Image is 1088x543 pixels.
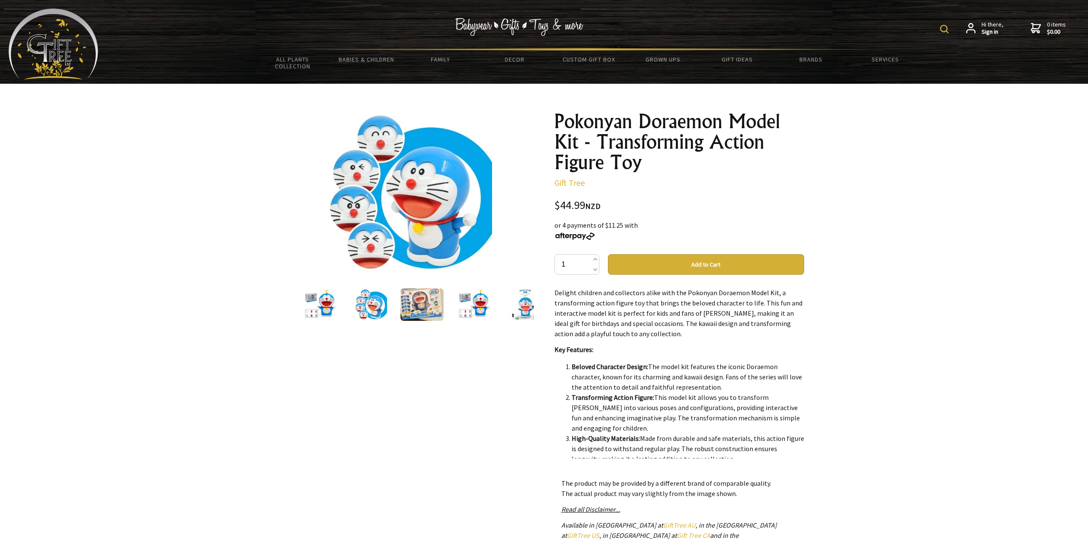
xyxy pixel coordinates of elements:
[554,200,804,211] div: $44.99
[700,50,774,68] a: Gift Ideas
[848,50,922,68] a: Services
[572,362,648,371] strong: Beloved Character Design:
[663,521,696,529] a: GiftTree AU
[252,288,284,321] img: Pokonyan Doraemon Model Kit - Transforming Action Figure Toy
[554,288,804,339] p: Delight children and collectors alike with the Pokonyan Doraemon Model Kit, a transforming action...
[572,434,640,443] strong: High-Quality Materials:
[626,50,700,68] a: Grown Ups
[554,111,804,173] h1: Pokonyan Doraemon Model Kit - Transforming Action Figure Toy
[677,531,710,540] a: Gift Tree CA
[554,345,593,354] strong: Key Features:
[9,9,98,79] img: Babyware - Gifts - Toys and more...
[554,177,585,188] a: Gift Tree
[966,21,1003,36] a: Hi there,Sign in
[303,288,336,321] img: Pokonyan Doraemon Model Kit - Transforming Action Figure Toy
[572,433,804,464] li: Made from durable and safe materials, this action figure is designed to withstand regular play. T...
[478,50,551,68] a: Decor
[567,531,599,540] a: GiftTree US
[400,288,444,321] img: Pokonyan Doraemon Model Kit - Transforming Action Figure Toy
[554,232,596,240] img: Afterpay
[256,50,330,75] a: All Plants Collection
[982,21,1003,36] span: Hi there,
[1031,21,1066,36] a: 0 items$0.00
[457,288,489,321] img: Pokonyan Doraemon Model Kit - Transforming Action Figure Toy
[774,50,848,68] a: Brands
[572,392,804,433] li: This model kit allows you to transform [PERSON_NAME] into various poses and configurations, provi...
[552,50,626,68] a: Custom Gift Box
[554,220,804,241] div: or 4 payments of $11.25 with
[561,505,620,514] a: Read all Disclaimer...
[572,393,654,402] strong: Transforming Action Figure:
[608,254,804,275] button: Add to Cart
[940,25,949,33] img: product search
[455,18,584,36] img: Babywear - Gifts - Toys & more
[404,50,478,68] a: Family
[1047,28,1066,36] strong: $0.00
[508,288,541,321] img: Pokonyan Doraemon Model Kit - Transforming Action Figure Toy
[326,111,492,277] img: Pokonyan Doraemon Model Kit - Transforming Action Figure Toy
[585,201,601,211] span: NZD
[330,50,404,68] a: Babies & Children
[982,28,1003,36] strong: Sign in
[561,478,797,499] p: The product may be provided by a different brand of comparable quality. The actual product may va...
[1047,21,1066,36] span: 0 items
[572,361,804,392] li: The model kit features the iconic Doraemon character, known for its charming and kawaii design. F...
[354,288,387,321] img: Pokonyan Doraemon Model Kit - Transforming Action Figure Toy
